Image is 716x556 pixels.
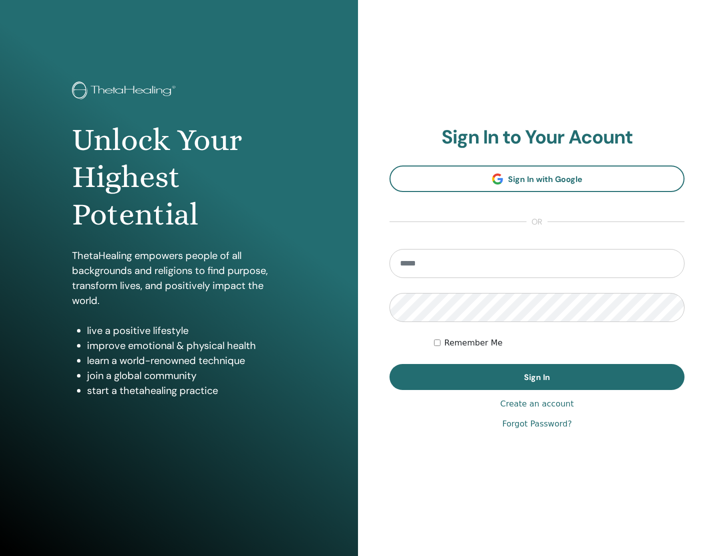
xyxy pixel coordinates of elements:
[434,337,685,349] div: Keep me authenticated indefinitely or until I manually logout
[389,165,684,192] a: Sign In with Google
[508,174,582,184] span: Sign In with Google
[524,372,550,382] span: Sign In
[500,398,573,410] a: Create an account
[389,126,684,149] h2: Sign In to Your Acount
[72,248,285,308] p: ThetaHealing empowers people of all backgrounds and religions to find purpose, transform lives, a...
[389,364,684,390] button: Sign In
[87,368,285,383] li: join a global community
[87,383,285,398] li: start a thetahealing practice
[87,338,285,353] li: improve emotional & physical health
[87,323,285,338] li: live a positive lifestyle
[526,216,547,228] span: or
[87,353,285,368] li: learn a world-renowned technique
[502,418,571,430] a: Forgot Password?
[444,337,503,349] label: Remember Me
[72,121,285,233] h1: Unlock Your Highest Potential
